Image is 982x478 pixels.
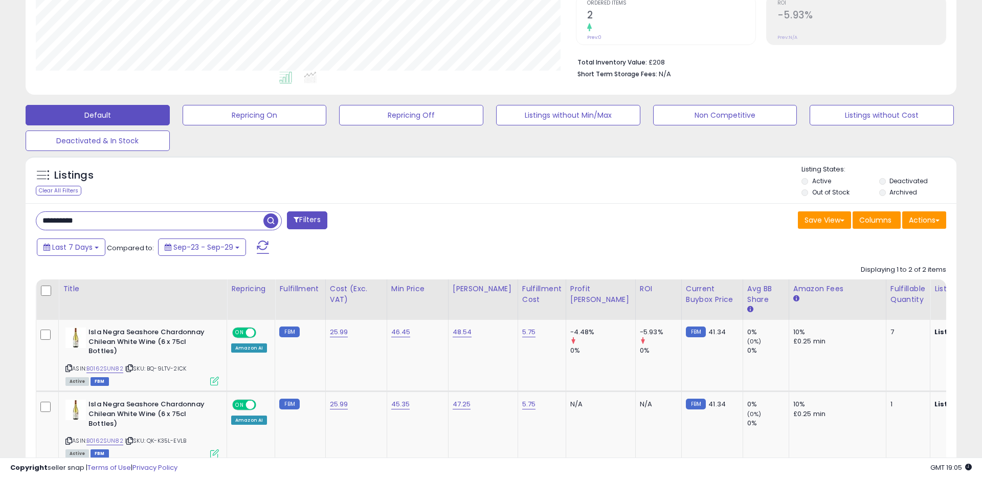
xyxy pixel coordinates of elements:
small: Amazon Fees. [793,294,799,303]
span: 2025-10-7 19:05 GMT [930,463,972,472]
b: Total Inventory Value: [577,58,647,67]
span: ON [233,329,246,337]
span: OFF [255,329,271,337]
div: N/A [570,400,628,409]
button: Non Competitive [653,105,797,125]
div: 10% [793,400,878,409]
span: Sep-23 - Sep-29 [173,242,233,252]
b: Isla Negra Seashore Chardonnay Chilean White Wine (6 x 75cl Bottles) [88,328,213,359]
small: (0%) [747,410,762,418]
button: Listings without Min/Max [496,105,640,125]
button: Sep-23 - Sep-29 [158,238,246,256]
p: Listing States: [801,165,956,175]
a: B0162SUN82 [86,437,123,445]
small: FBM [686,327,706,337]
button: Repricing Off [339,105,483,125]
button: Columns [853,211,901,229]
button: Save View [798,211,851,229]
div: 0% [747,346,789,355]
div: 0% [747,419,789,428]
div: N/A [640,400,674,409]
div: ASIN: [65,328,219,384]
a: 25.99 [330,399,348,409]
div: Cost (Exc. VAT) [330,284,383,305]
div: -4.48% [570,328,635,337]
span: | SKU: BQ-9LTV-2ICK [125,364,186,373]
b: Listed Price: [934,399,981,409]
div: Avg BB Share [747,284,785,305]
div: 0% [747,400,789,409]
button: Repricing On [183,105,327,125]
div: -5.93% [640,328,681,337]
span: 41.34 [708,327,726,337]
div: Profit [PERSON_NAME] [570,284,631,305]
strong: Copyright [10,463,48,472]
div: ROI [640,284,677,294]
li: £208 [577,55,939,68]
small: Avg BB Share. [747,305,753,314]
div: Min Price [391,284,444,294]
div: Repricing [231,284,271,294]
button: Default [26,105,170,125]
span: Compared to: [107,243,154,253]
div: Displaying 1 to 2 of 2 items [861,265,946,275]
span: ON [233,401,246,409]
a: B0162SUN82 [86,364,123,373]
span: Ordered Items [587,1,755,6]
b: Listed Price: [934,327,981,337]
label: Deactivated [889,177,928,185]
img: 31is+a4j5gL._SL40_.jpg [65,400,86,420]
b: Short Term Storage Fees: [577,70,657,78]
span: | SKU: QK-K35L-EVLB [125,437,186,445]
div: 7 [890,328,922,337]
small: FBM [279,327,299,337]
button: Filters [287,211,327,229]
span: All listings currently available for purchase on Amazon [65,377,89,386]
div: 0% [570,346,635,355]
div: Fulfillment [279,284,321,294]
div: Title [63,284,222,294]
a: 46.45 [391,327,411,337]
label: Archived [889,188,917,197]
a: 5.75 [522,399,536,409]
div: 10% [793,328,878,337]
a: 5.75 [522,327,536,337]
span: Last 7 Days [52,242,93,252]
button: Listings without Cost [810,105,954,125]
b: Isla Negra Seashore Chardonnay Chilean White Wine (6 x 75cl Bottles) [88,400,213,431]
small: FBM [279,399,299,409]
div: [PERSON_NAME] [453,284,514,294]
a: Terms of Use [87,463,131,472]
div: Current Buybox Price [686,284,739,305]
small: Prev: N/A [777,34,797,40]
a: 48.54 [453,327,472,337]
label: Out of Stock [812,188,850,197]
img: 31is+a4j5gL._SL40_.jpg [65,328,86,348]
a: Privacy Policy [132,463,177,472]
div: Amazon AI [231,343,267,353]
span: Columns [859,215,891,225]
div: seller snap | | [10,463,177,473]
div: £0.25 min [793,409,878,419]
span: 41.34 [708,399,726,409]
h5: Listings [54,168,94,183]
small: FBM [686,399,706,409]
div: Amazon AI [231,416,267,425]
button: Actions [902,211,946,229]
a: 45.35 [391,399,410,409]
button: Deactivated & In Stock [26,131,170,151]
div: 1 [890,400,922,409]
span: ROI [777,1,946,6]
span: FBM [91,377,109,386]
small: Prev: 0 [587,34,601,40]
div: Amazon Fees [793,284,882,294]
div: £0.25 min [793,337,878,346]
div: 0% [640,346,681,355]
button: Last 7 Days [37,238,105,256]
a: 47.25 [453,399,471,409]
div: Fulfillable Quantity [890,284,926,305]
div: Clear All Filters [36,186,81,195]
span: N/A [659,69,671,79]
a: 25.99 [330,327,348,337]
div: Fulfillment Cost [522,284,562,305]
